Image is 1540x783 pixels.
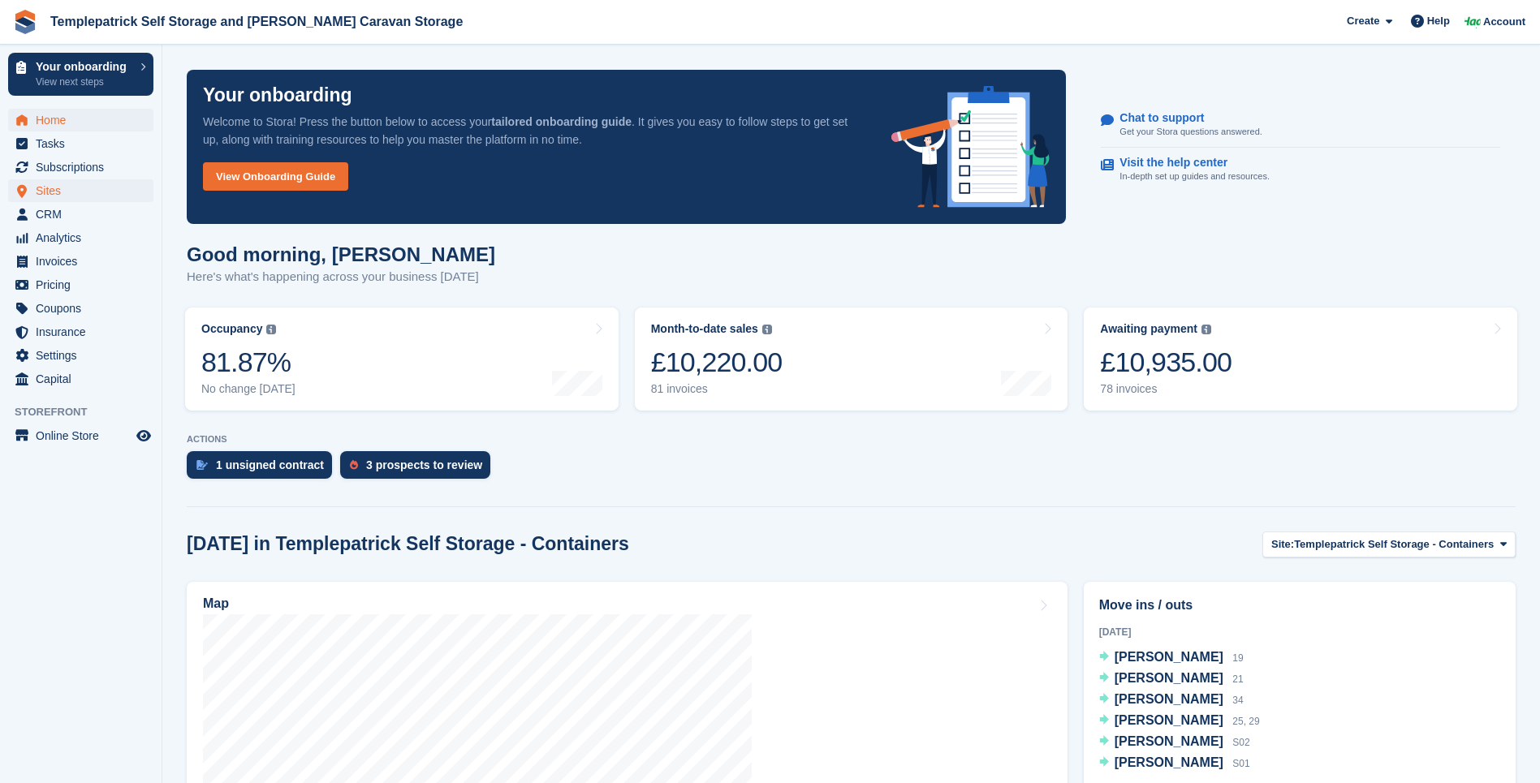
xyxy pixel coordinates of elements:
[635,308,1068,411] a: Month-to-date sales £10,220.00 81 invoices
[1115,671,1223,685] span: [PERSON_NAME]
[8,132,153,155] a: menu
[36,179,133,202] span: Sites
[1099,625,1500,639] div: [DATE]
[1115,650,1223,664] span: [PERSON_NAME]
[1232,673,1243,685] span: 21
[1115,755,1223,769] span: [PERSON_NAME]
[1099,647,1244,669] a: [PERSON_NAME] 19
[8,344,153,367] a: menu
[651,346,783,379] div: £10,220.00
[1100,346,1232,379] div: £10,935.00
[187,533,629,555] h2: [DATE] in Templepatrick Self Storage - Containers
[1115,713,1223,727] span: [PERSON_NAME]
[891,86,1050,208] img: onboarding-info-6c161a55d2c0e0a8cae90662b2fe09162a5109e8cc188191df67fb4f79e88e88.svg
[187,268,495,286] p: Here's what's happening across your business [DATE]
[36,344,133,367] span: Settings
[491,115,632,128] strong: tailored onboarding guide
[1100,382,1232,396] div: 78 invoices
[15,404,162,420] span: Storefront
[36,424,133,447] span: Online Store
[36,75,132,89] p: View next steps
[36,297,133,320] span: Coupons
[340,451,498,487] a: 3 prospects to review
[1232,695,1243,706] span: 34
[203,162,348,191] a: View Onboarding Guide
[1099,596,1500,615] h2: Move ins / outs
[36,203,133,226] span: CRM
[350,460,358,470] img: prospect-51fa495bee0391a8d652442698ab0144808aea92771e9ea1ae160a38d050c398.svg
[201,322,262,336] div: Occupancy
[13,10,37,34] img: stora-icon-8386f47178a22dfd0bd8f6a31ec36ba5ce8667c1dd55bd0f319d3a0aa187defe.svg
[134,426,153,445] a: Preview store
[36,61,132,72] p: Your onboarding
[36,132,133,155] span: Tasks
[651,322,758,336] div: Month-to-date sales
[8,226,153,249] a: menu
[8,156,153,179] a: menu
[1119,125,1262,139] p: Get your Stora questions answered.
[1099,711,1260,732] a: [PERSON_NAME] 25, 29
[366,458,482,471] div: 3 prospects to review
[36,250,133,273] span: Invoices
[8,53,153,96] a: Your onboarding View next steps
[36,273,133,296] span: Pricing
[36,368,133,390] span: Capital
[1099,690,1244,711] a: [PERSON_NAME] 34
[1101,148,1500,191] a: Visit the help center In-depth set up guides and resources.
[1347,13,1379,29] span: Create
[266,325,276,334] img: icon-info-grey-7440780725fd019a000dd9b08b2336e03edf1995a4989e88bcd33f0948082b44.svg
[8,109,153,131] a: menu
[1427,13,1450,29] span: Help
[203,86,352,105] p: Your onboarding
[1101,103,1500,148] a: Chat to support Get your Stora questions answered.
[1115,692,1223,706] span: [PERSON_NAME]
[187,243,495,265] h1: Good morning, [PERSON_NAME]
[1084,308,1517,411] a: Awaiting payment £10,935.00 78 invoices
[1119,170,1270,183] p: In-depth set up guides and resources.
[36,109,133,131] span: Home
[196,460,208,470] img: contract_signature_icon-13c848040528278c33f63329250d36e43548de30e8caae1d1a13099fd9432cc5.svg
[203,113,865,148] p: Welcome to Stora! Press the button below to access your . It gives you easy to follow steps to ge...
[1099,732,1250,753] a: [PERSON_NAME] S02
[1483,14,1525,30] span: Account
[8,297,153,320] a: menu
[1271,536,1294,553] span: Site:
[1232,758,1249,769] span: S01
[8,273,153,296] a: menu
[1232,652,1243,664] span: 19
[1100,322,1197,336] div: Awaiting payment
[187,451,340,487] a: 1 unsigned contract
[36,156,133,179] span: Subscriptions
[1232,716,1259,727] span: 25, 29
[8,424,153,447] a: menu
[1294,536,1494,553] span: Templepatrick Self Storage - Containers
[8,203,153,226] a: menu
[44,8,469,35] a: Templepatrick Self Storage and [PERSON_NAME] Caravan Storage
[1201,325,1211,334] img: icon-info-grey-7440780725fd019a000dd9b08b2336e03edf1995a4989e88bcd33f0948082b44.svg
[8,321,153,343] a: menu
[1465,13,1481,29] img: Gareth Hagan
[1119,156,1257,170] p: Visit the help center
[201,382,295,396] div: No change [DATE]
[187,434,1516,445] p: ACTIONS
[36,321,133,343] span: Insurance
[1232,737,1249,748] span: S02
[185,308,619,411] a: Occupancy 81.87% No change [DATE]
[201,346,295,379] div: 81.87%
[36,226,133,249] span: Analytics
[651,382,783,396] div: 81 invoices
[8,250,153,273] a: menu
[8,368,153,390] a: menu
[1099,669,1244,690] a: [PERSON_NAME] 21
[1262,531,1516,558] button: Site: Templepatrick Self Storage - Containers
[1119,111,1249,125] p: Chat to support
[762,325,772,334] img: icon-info-grey-7440780725fd019a000dd9b08b2336e03edf1995a4989e88bcd33f0948082b44.svg
[1099,753,1250,774] a: [PERSON_NAME] S01
[8,179,153,202] a: menu
[203,596,229,611] h2: Map
[1115,734,1223,748] span: [PERSON_NAME]
[216,458,324,471] div: 1 unsigned contract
